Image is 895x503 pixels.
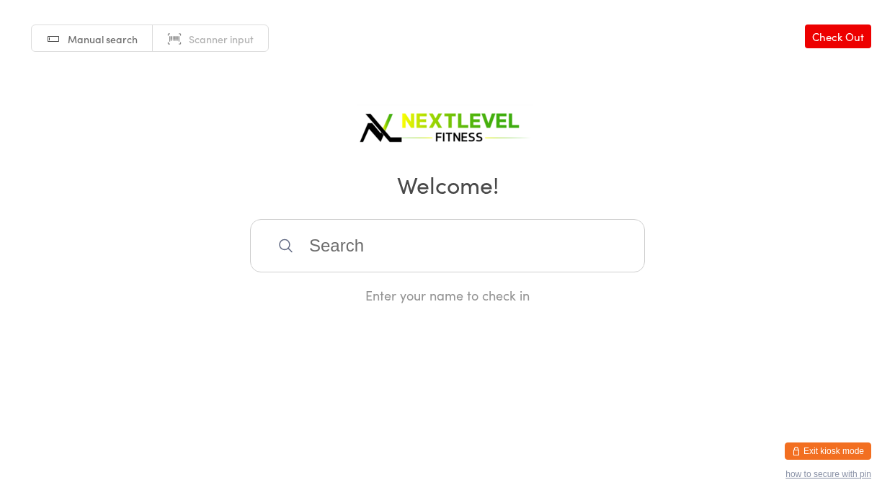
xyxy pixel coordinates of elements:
[68,32,138,46] span: Manual search
[785,442,871,460] button: Exit kiosk mode
[14,168,881,200] h2: Welcome!
[250,286,645,304] div: Enter your name to check in
[785,469,871,479] button: how to secure with pin
[357,101,538,148] img: Next Level Fitness
[189,32,254,46] span: Scanner input
[250,219,645,272] input: Search
[805,25,871,48] a: Check Out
